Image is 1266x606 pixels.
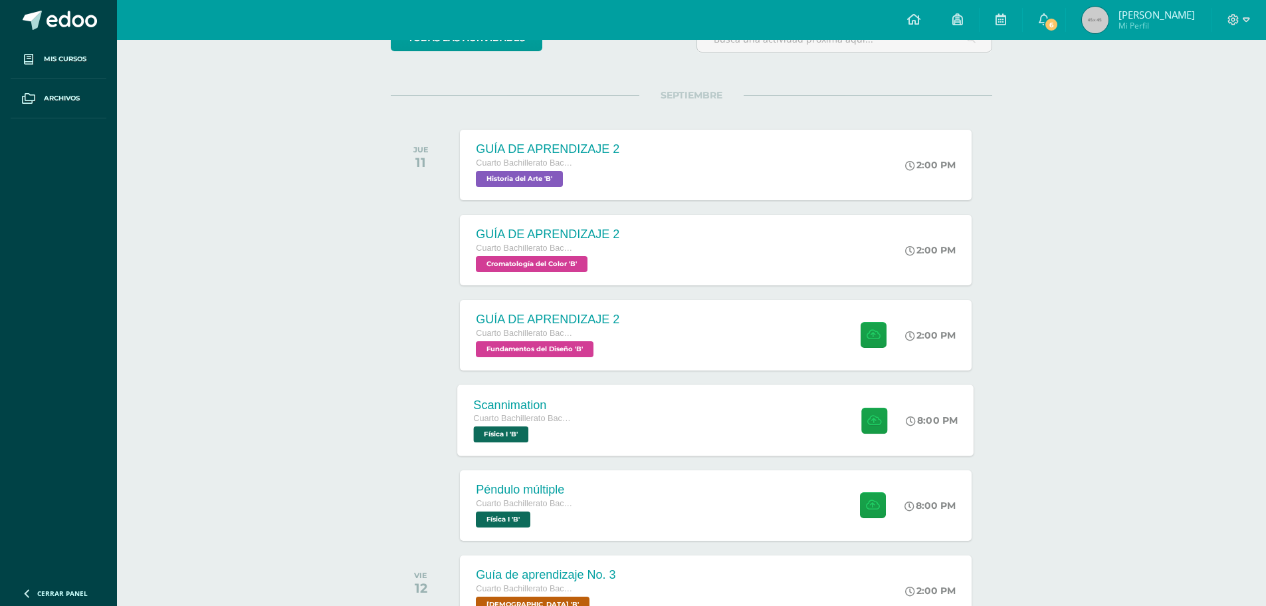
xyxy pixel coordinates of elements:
[413,154,429,170] div: 11
[476,512,530,528] span: Física I 'B'
[905,159,956,171] div: 2:00 PM
[476,227,619,241] div: GUÍA DE APRENDIZAJE 2
[476,329,576,338] span: Cuarto Bachillerato Bachillerato en CCLL con Orientación en Diseño Gráfico
[476,313,619,327] div: GUÍA DE APRENDIZAJE 2
[476,568,615,582] div: Guía de aprendizaje No. 3
[476,256,587,272] span: Cromatología del Color 'B'
[11,79,106,118] a: Archivos
[37,589,88,598] span: Cerrar panel
[44,93,80,104] span: Archivos
[639,89,744,101] span: SEPTIEMBRE
[904,500,956,512] div: 8:00 PM
[476,584,576,593] span: Cuarto Bachillerato Bachillerato en CCLL con Orientación en Diseño Gráfico
[414,580,427,596] div: 12
[474,414,575,423] span: Cuarto Bachillerato Bachillerato en CCLL con Orientación en Diseño Gráfico
[476,483,576,497] div: Péndulo múltiple
[476,158,576,168] span: Cuarto Bachillerato Bachillerato en CCLL con Orientación en Diseño Gráfico
[905,244,956,256] div: 2:00 PM
[1082,7,1108,33] img: 45x45
[476,499,576,508] span: Cuarto Bachillerato Bachillerato en CCLL con Orientación en Diseño Gráfico
[906,414,958,426] div: 8:00 PM
[905,329,956,341] div: 2:00 PM
[476,243,576,253] span: Cuarto Bachillerato Bachillerato en CCLL con Orientación en Diseño Gráfico
[44,54,86,65] span: Mis cursos
[476,341,593,357] span: Fundamentos del Diseño 'B'
[476,142,619,156] div: GUÍA DE APRENDIZAJE 2
[414,571,427,580] div: VIE
[413,145,429,154] div: JUE
[1118,8,1195,21] span: [PERSON_NAME]
[474,426,529,442] span: Física I 'B'
[1118,20,1195,31] span: Mi Perfil
[1044,17,1059,32] span: 6
[476,171,563,187] span: Historia del Arte 'B'
[474,398,575,412] div: Scannimation
[11,40,106,79] a: Mis cursos
[905,585,956,597] div: 2:00 PM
